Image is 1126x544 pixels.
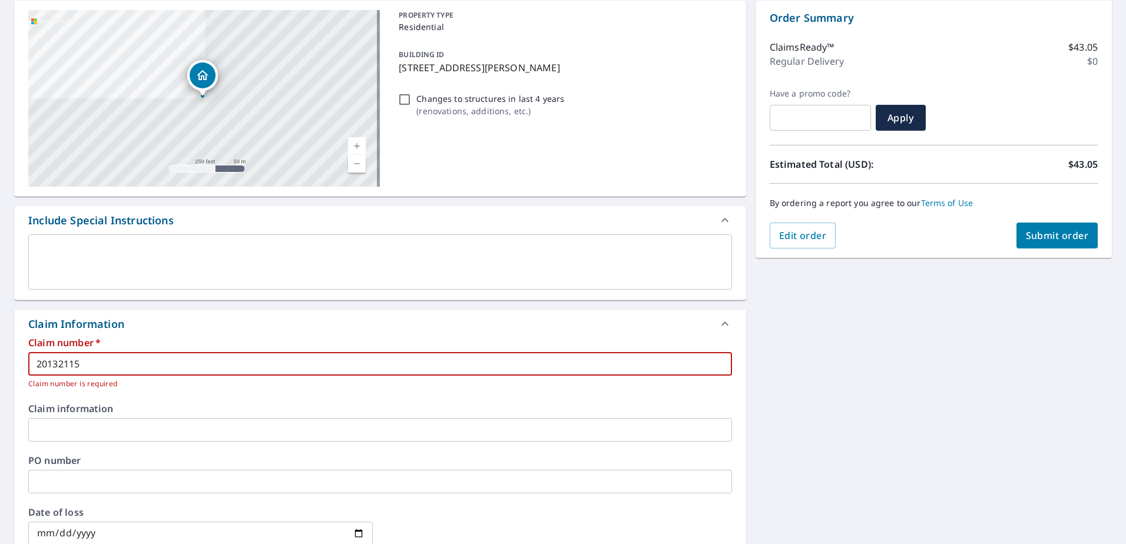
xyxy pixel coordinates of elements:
div: Include Special Instructions [14,206,746,234]
label: Date of loss [28,507,373,517]
p: Claim number is required [28,378,724,390]
p: Estimated Total (USD): [770,157,934,171]
p: [STREET_ADDRESS][PERSON_NAME] [399,61,727,75]
p: ClaimsReady™ [770,40,834,54]
p: ( renovations, additions, etc. ) [416,105,564,117]
label: Have a promo code? [770,88,871,99]
div: Claim Information [14,310,746,338]
p: $43.05 [1068,40,1098,54]
label: Claim information [28,404,732,413]
span: Edit order [779,229,827,242]
div: Dropped pin, building 1, Residential property, 10487 County Road 419 Anna, TX 75409 [187,60,218,97]
label: Claim number [28,338,732,347]
a: Current Level 17, Zoom Out [348,155,366,173]
p: $43.05 [1068,157,1098,171]
p: BUILDING ID [399,49,444,59]
p: Order Summary [770,10,1098,26]
p: PROPERTY TYPE [399,10,727,21]
button: Apply [876,105,926,131]
p: Regular Delivery [770,54,844,68]
div: Claim Information [28,316,124,332]
button: Edit order [770,223,836,248]
span: Apply [885,111,916,124]
p: By ordering a report you agree to our [770,198,1098,208]
button: Submit order [1016,223,1098,248]
span: Submit order [1026,229,1089,242]
a: Current Level 17, Zoom In [348,137,366,155]
label: PO number [28,456,732,465]
a: Terms of Use [921,197,973,208]
p: $0 [1087,54,1098,68]
div: Include Special Instructions [28,213,174,228]
p: Changes to structures in last 4 years [416,92,564,105]
p: Residential [399,21,727,33]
